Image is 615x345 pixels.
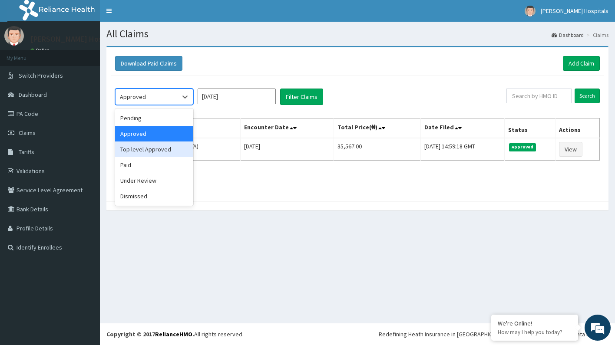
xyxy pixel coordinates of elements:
div: Dismissed [115,188,193,204]
li: Claims [585,31,608,39]
th: Status [504,118,555,138]
div: Minimize live chat window [142,4,163,25]
th: Total Price(₦) [334,118,421,138]
span: We're online! [50,109,120,197]
span: Claims [19,129,36,137]
textarea: Type your message and hit 'Enter' [4,237,165,267]
a: RelianceHMO [155,330,192,338]
span: Approved [509,143,536,151]
div: Approved [120,92,146,101]
span: Dashboard [19,91,47,99]
th: Actions [555,118,599,138]
span: Tariffs [19,148,34,156]
img: User Image [4,26,24,46]
th: Date Filed [420,118,504,138]
p: How may I help you today? [498,329,572,336]
a: Online [30,47,51,53]
a: Dashboard [552,31,584,39]
td: [DATE] 14:59:18 GMT [420,138,504,161]
footer: All rights reserved. [100,323,615,345]
span: [PERSON_NAME] Hospitals [541,7,608,15]
div: We're Online! [498,319,572,327]
div: Pending [115,110,193,126]
button: Download Paid Claims [115,56,182,71]
td: 35,567.00 [334,138,421,161]
a: Add Claim [563,56,600,71]
div: Approved [115,126,193,141]
div: Paid [115,157,193,173]
div: Chat with us now [45,49,146,60]
span: Switch Providers [19,72,63,79]
th: Encounter Date [240,118,334,138]
h1: All Claims [106,28,608,39]
input: Search [575,89,600,103]
div: Redefining Heath Insurance in [GEOGRAPHIC_DATA] using Telemedicine and Data Science! [379,330,608,338]
input: Search by HMO ID [506,89,572,103]
img: d_794563401_company_1708531726252_794563401 [16,43,35,65]
a: View [559,142,582,157]
img: User Image [525,6,536,16]
div: Top level Approved [115,141,193,157]
div: Under Review [115,173,193,188]
td: [DATE] [240,138,334,161]
button: Filter Claims [280,89,323,105]
input: Select Month and Year [198,89,276,104]
strong: Copyright © 2017 . [106,330,194,338]
p: [PERSON_NAME] Hospitals [30,35,121,43]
